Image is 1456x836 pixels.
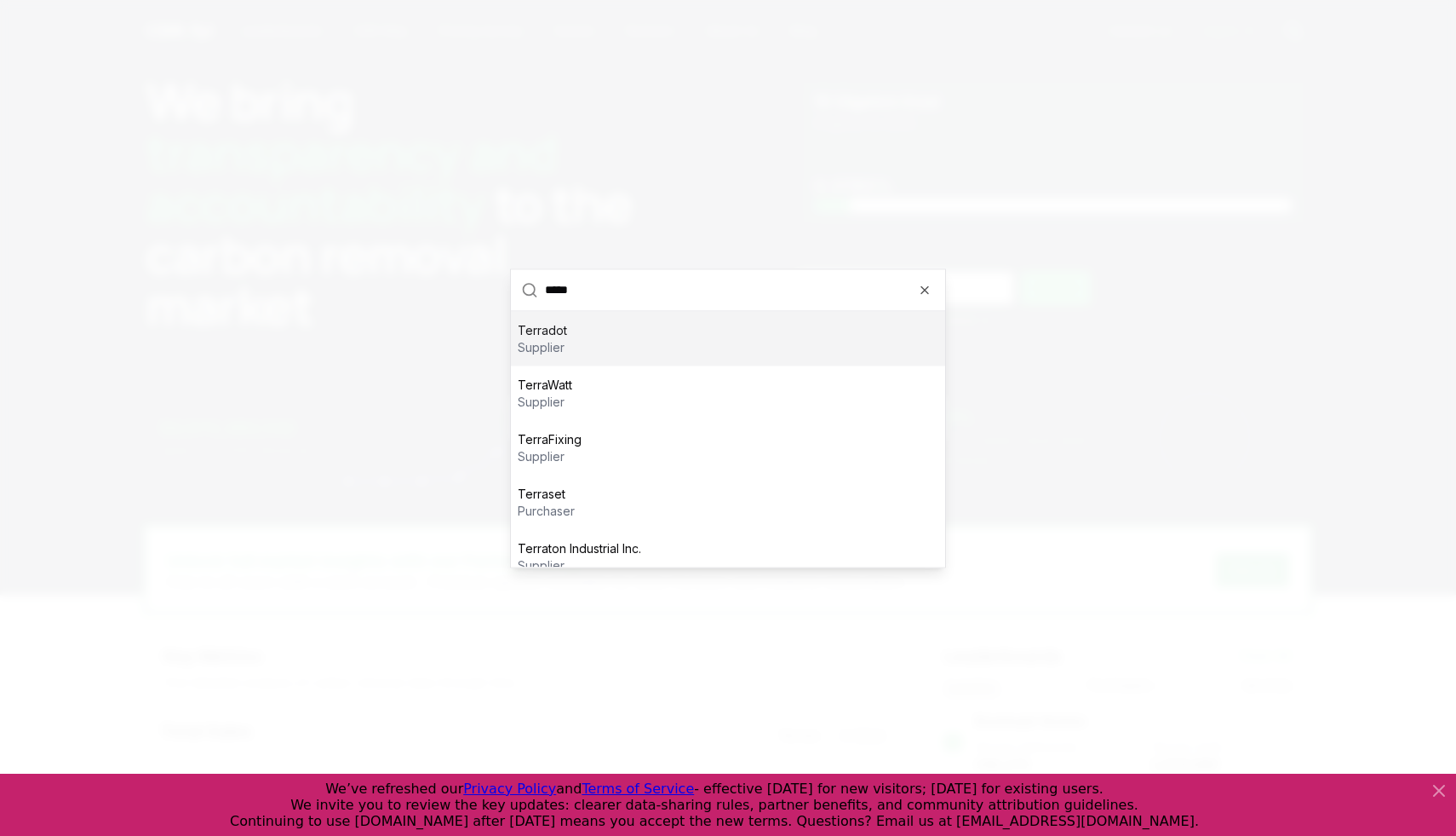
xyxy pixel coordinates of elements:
p: Terraton Industrial Inc. [518,539,641,556]
p: Terraset [518,485,575,502]
p: supplier [518,393,572,410]
p: supplier [518,556,641,574]
p: supplier [518,447,582,464]
p: TerraWatt [518,376,572,393]
p: purchaser [518,502,575,519]
p: Terradot [518,321,567,338]
p: supplier [518,338,567,355]
p: TerraFixing [518,430,582,447]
